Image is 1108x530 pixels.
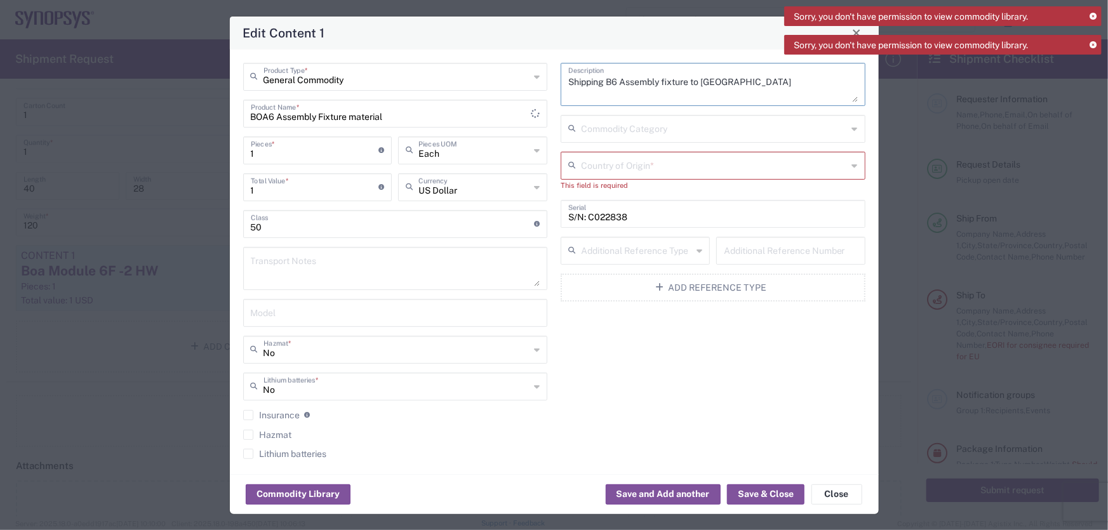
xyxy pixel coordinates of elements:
[561,274,865,301] button: Add Reference Type
[727,484,804,505] button: Save & Close
[243,410,300,420] label: Insurance
[811,484,862,505] button: Close
[561,180,865,191] div: This field is required
[243,449,327,459] label: Lithium batteries
[606,484,721,505] button: Save and Add another
[794,11,1028,22] span: Sorry, you don't have permission to view commodity library.
[246,484,350,505] button: Commodity Library
[243,472,865,488] h4: Export - US
[243,23,324,42] h4: Edit Content 1
[794,39,1028,51] span: Sorry, you don't have permission to view commodity library.
[243,430,292,440] label: Hazmat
